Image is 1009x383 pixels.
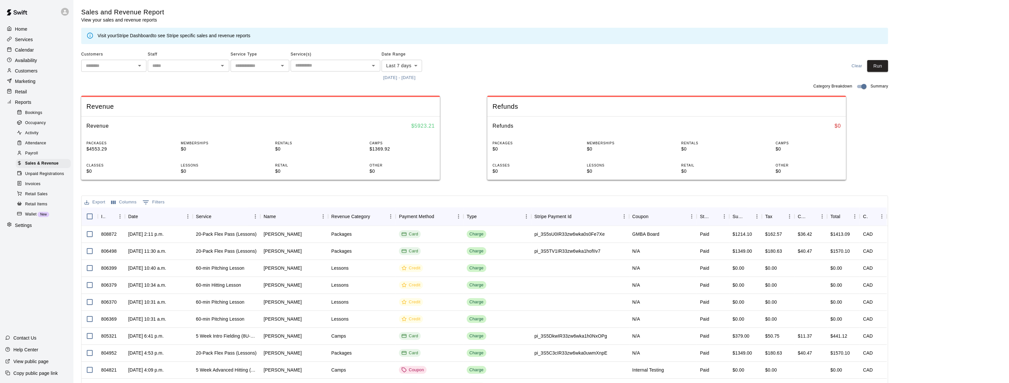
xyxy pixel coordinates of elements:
[469,248,484,254] div: Charge
[386,212,396,221] button: Menu
[128,248,166,254] div: Sep 9, 2025, 11:30 a.m.
[493,102,841,111] span: Refunds
[733,350,752,356] div: $1349.00
[13,370,58,376] p: Copy public page link
[370,141,435,146] p: CAMPS
[218,61,227,70] button: Open
[868,212,877,221] button: Sort
[25,211,37,218] span: Wallet
[38,213,49,216] span: New
[264,333,302,339] div: Jessica Brisco
[798,248,812,254] div: $40.47
[264,207,276,226] div: Name
[469,265,484,271] div: Charge
[587,168,652,175] p: $0
[331,248,352,254] div: Packages
[370,146,435,152] p: $1369.92
[196,231,257,237] div: 20-Pack Flex Pass (Lessons)
[863,316,873,322] div: CAD
[276,212,285,221] button: Sort
[831,282,842,288] div: $0.00
[847,60,867,72] button: Clear
[264,350,302,356] div: Bianca Chambers
[16,190,71,199] div: Retail Sales
[181,146,246,152] p: $0
[831,265,842,271] div: $0.00
[331,282,349,288] div: Lessons
[831,350,850,356] div: $1570.10
[835,122,841,130] h6: $ 0
[5,66,68,76] a: Customers
[831,207,840,226] div: Total
[196,333,257,339] div: 5 Week Intro Fielding (8U-11U)
[867,60,888,72] button: Run
[700,248,710,254] div: Paid
[382,49,439,60] span: Date Range
[16,180,71,189] div: Invoices
[16,129,71,138] div: Activity
[370,163,435,168] p: OTHER
[863,350,873,356] div: CAD
[101,350,117,356] div: 804952
[382,73,417,83] button: [DATE] - [DATE]
[535,231,605,237] div: pi_3S5sU0IR33zw6wka0s0Fe7Xe
[633,265,640,271] div: N/A
[700,316,710,322] div: Paid
[13,358,49,365] p: View public page
[16,128,73,138] a: Activity
[619,212,629,221] button: Menu
[16,169,73,179] a: Unpaid Registrations
[535,350,608,356] div: pi_3S5C3cIR33zw6wka0uwmXnpE
[16,108,71,118] div: Bookings
[251,212,260,221] button: Menu
[106,212,115,221] button: Sort
[681,146,747,152] p: $0
[649,212,658,221] button: Sort
[15,222,32,229] p: Settings
[138,212,147,221] button: Sort
[850,212,860,221] button: Menu
[15,47,34,53] p: Calendar
[700,333,710,339] div: Paid
[193,207,261,226] div: Service
[733,248,752,254] div: $1349.00
[863,248,873,254] div: CAD
[700,299,710,305] div: Paid
[128,333,164,339] div: Sep 8, 2025, 6:41 p.m.
[128,265,166,271] div: Sep 9, 2025, 10:40 a.m.
[16,138,73,149] a: Attendance
[871,83,888,90] span: Summary
[86,141,152,146] p: PACKAGES
[572,212,581,221] button: Sort
[733,333,750,339] div: $379.00
[808,212,818,221] button: Sort
[275,163,341,168] p: RETAIL
[633,299,640,305] div: N/A
[16,189,73,199] a: Retail Sales
[15,68,38,74] p: Customers
[469,299,484,305] div: Charge
[101,367,117,373] div: 804821
[101,316,117,322] div: 806369
[369,61,378,70] button: Open
[469,282,484,288] div: Charge
[411,122,435,130] h6: $ 5923.21
[81,49,146,60] span: Customers
[700,207,711,226] div: Status
[863,299,873,305] div: CAD
[16,119,71,128] div: Occupancy
[135,61,144,70] button: Open
[827,207,860,226] div: Total
[370,212,379,221] button: Sort
[831,299,842,305] div: $0.00
[181,168,246,175] p: $0
[183,212,193,221] button: Menu
[535,207,572,226] div: Stripe Payment Id
[5,56,68,65] a: Availability
[5,76,68,86] a: Marketing
[86,163,152,168] p: CLASSES
[125,207,193,226] div: Date
[681,163,747,168] p: RETAIL
[469,231,484,237] div: Charge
